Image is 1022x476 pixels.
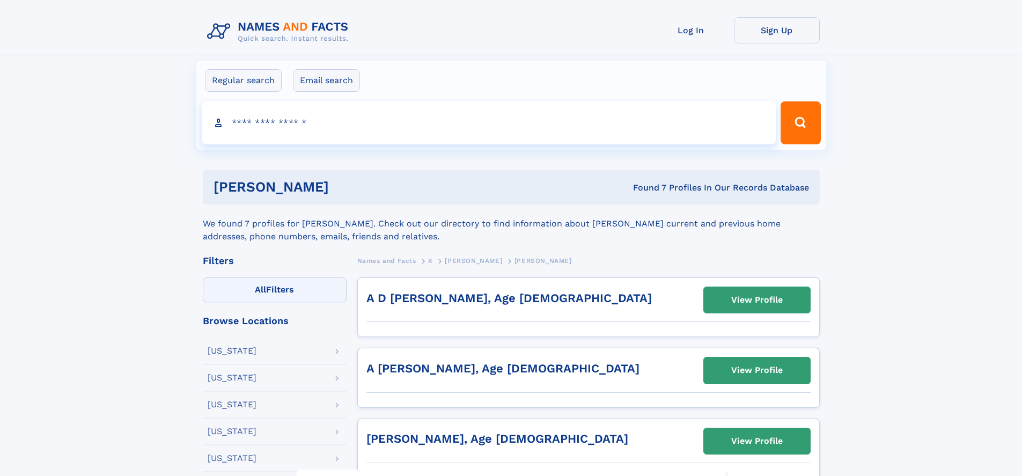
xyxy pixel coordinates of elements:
a: Sign Up [734,17,820,43]
a: Log In [648,17,734,43]
div: View Profile [731,288,783,312]
div: [US_STATE] [208,454,256,463]
a: [PERSON_NAME] [445,254,502,267]
button: Search Button [781,101,820,144]
div: View Profile [731,358,783,383]
a: View Profile [704,287,810,313]
a: A D [PERSON_NAME], Age [DEMOGRAPHIC_DATA] [366,291,652,305]
h1: [PERSON_NAME] [214,180,481,194]
span: [PERSON_NAME] [514,257,572,265]
span: [PERSON_NAME] [445,257,502,265]
a: View Profile [704,357,810,383]
div: [US_STATE] [208,400,256,409]
a: A [PERSON_NAME], Age [DEMOGRAPHIC_DATA] [366,362,639,375]
div: Browse Locations [203,316,347,326]
div: We found 7 profiles for [PERSON_NAME]. Check out our directory to find information about [PERSON_... [203,204,820,243]
label: Regular search [205,69,282,92]
span: K [428,257,433,265]
label: Email search [293,69,360,92]
a: Names and Facts [357,254,416,267]
a: K [428,254,433,267]
input: search input [202,101,776,144]
span: All [255,284,266,295]
div: Found 7 Profiles In Our Records Database [481,182,809,194]
div: [US_STATE] [208,347,256,355]
a: View Profile [704,428,810,454]
div: Filters [203,256,347,266]
label: Filters [203,277,347,303]
a: [PERSON_NAME], Age [DEMOGRAPHIC_DATA] [366,432,628,445]
div: [US_STATE] [208,427,256,436]
img: Logo Names and Facts [203,17,357,46]
div: [US_STATE] [208,374,256,382]
div: View Profile [731,429,783,453]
